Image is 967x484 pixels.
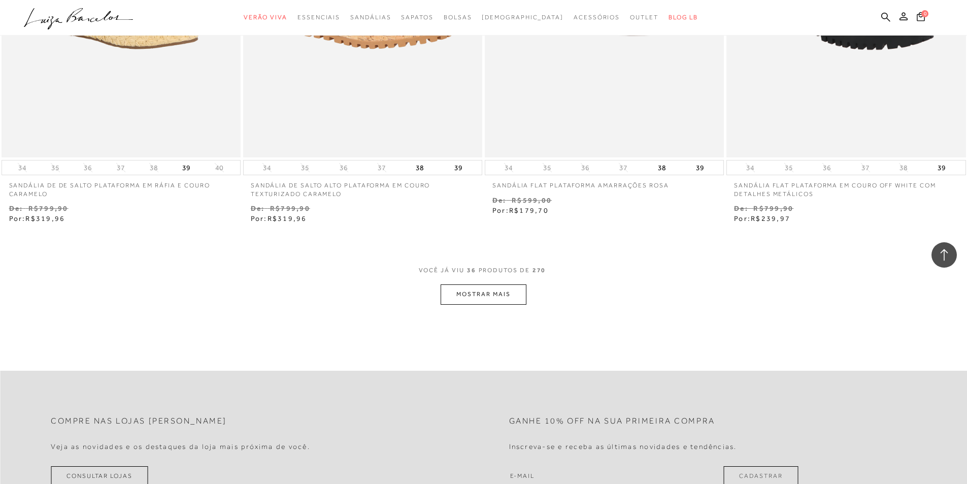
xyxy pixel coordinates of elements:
span: Bolsas [444,14,472,21]
small: R$799,90 [28,204,69,212]
button: 36 [820,163,834,173]
span: Por: [734,214,790,222]
button: 40 [212,163,226,173]
small: De: [734,204,748,212]
button: 35 [298,163,312,173]
button: 0 [914,11,928,25]
a: SANDÁLIA DE DE SALTO PLATAFORMA EM RÁFIA E COURO CARAMELO [2,175,241,199]
span: Por: [492,206,549,214]
button: 37 [114,163,128,173]
span: Essenciais [297,14,340,21]
span: Verão Viva [244,14,287,21]
button: MOSTRAR MAIS [441,284,526,304]
span: Por: [251,214,307,222]
span: VOCê JÁ VIU [419,266,464,275]
button: 36 [578,163,592,173]
button: 34 [743,163,757,173]
h2: Ganhe 10% off na sua primeira compra [509,416,715,426]
small: De: [251,204,265,212]
small: R$799,90 [753,204,793,212]
button: 37 [375,163,389,173]
span: R$319,96 [25,214,65,222]
span: 36 [467,266,476,285]
button: 37 [616,163,630,173]
a: categoryNavScreenReaderText [630,8,658,27]
a: categoryNavScreenReaderText [244,8,287,27]
button: 38 [147,163,161,173]
a: SANDÁLIA FLAT PLATAFORMA EM COURO OFF WHITE COM DETALHES METÁLICOS [726,175,965,199]
a: SANDÁLIA DE SALTO ALTO PLATAFORMA EM COURO TEXTURIZADO CARAMELO [243,175,482,199]
span: Acessórios [574,14,620,21]
h2: Compre nas lojas [PERSON_NAME] [51,416,227,426]
a: Sandália flat plataforma amarrações rosa [485,175,724,190]
span: Por: [9,214,65,222]
button: 38 [896,163,911,173]
span: BLOG LB [669,14,698,21]
span: [DEMOGRAPHIC_DATA] [482,14,563,21]
button: 34 [260,163,274,173]
h4: Veja as novidades e os destaques da loja mais próxima de você. [51,442,310,451]
a: noSubCategoriesText [482,8,563,27]
span: 270 [532,266,546,285]
button: 39 [451,160,465,175]
a: categoryNavScreenReaderText [350,8,391,27]
button: 36 [337,163,351,173]
button: 34 [15,163,29,173]
button: 39 [693,160,707,175]
button: 36 [81,163,95,173]
span: 0 [921,10,928,17]
small: R$599,00 [512,196,552,204]
small: De: [492,196,507,204]
a: BLOG LB [669,8,698,27]
a: categoryNavScreenReaderText [297,8,340,27]
a: categoryNavScreenReaderText [401,8,433,27]
a: categoryNavScreenReaderText [444,8,472,27]
small: R$799,90 [270,204,310,212]
span: Outlet [630,14,658,21]
button: 37 [858,163,873,173]
button: 35 [48,163,62,173]
span: PRODUTOS DE [479,266,530,275]
span: Sandálias [350,14,391,21]
button: 39 [179,160,193,175]
span: R$239,97 [751,214,790,222]
a: categoryNavScreenReaderText [574,8,620,27]
button: 38 [413,160,427,175]
button: 39 [935,160,949,175]
button: 35 [782,163,796,173]
span: Sapatos [401,14,433,21]
button: 38 [655,160,669,175]
h4: Inscreva-se e receba as últimas novidades e tendências. [509,442,737,451]
button: 35 [540,163,554,173]
button: 34 [502,163,516,173]
small: De: [9,204,23,212]
span: R$319,96 [268,214,307,222]
span: R$179,70 [509,206,549,214]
